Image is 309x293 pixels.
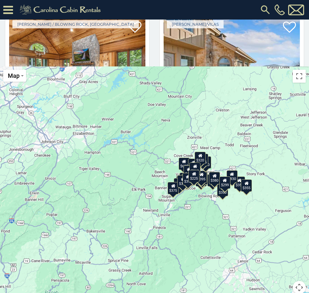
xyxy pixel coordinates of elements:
button: Change map style [3,70,26,82]
div: $350 [217,184,228,196]
div: $250 [200,156,211,169]
div: $325 [177,175,188,187]
div: $410 [184,165,195,178]
img: search-regular.svg [259,4,271,16]
div: $695 [207,174,218,186]
a: [PHONE_NUMBER] [273,4,287,15]
img: Chimney Island [9,17,145,108]
div: $395 [183,173,194,185]
div: $225 [188,170,199,182]
a: Westmount from $425 daily [164,17,300,108]
a: Add to favorites [283,21,296,35]
img: Westmount [164,17,300,108]
div: $355 [241,179,252,191]
div: $675 [197,172,208,184]
div: $210 [189,162,200,174]
a: Chimney Island from $315 daily [9,17,145,108]
div: $380 [209,172,220,184]
div: $330 [174,178,185,190]
a: [PERSON_NAME]/Vilas [167,20,224,28]
div: $320 [195,151,206,164]
div: $375 [168,182,179,194]
img: Khaki-logo.png [16,3,106,16]
div: $635 [179,158,190,170]
div: $355 [234,176,245,188]
div: $565 [188,159,199,171]
div: $299 [219,176,230,189]
div: $315 [196,174,207,186]
div: $255 [197,154,208,166]
span: Map [8,72,20,79]
div: $395 [196,170,207,183]
div: $930 [227,170,238,182]
a: [PERSON_NAME] / Blowing Rock, [GEOGRAPHIC_DATA] [12,20,139,28]
button: Toggle fullscreen view [293,70,306,83]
